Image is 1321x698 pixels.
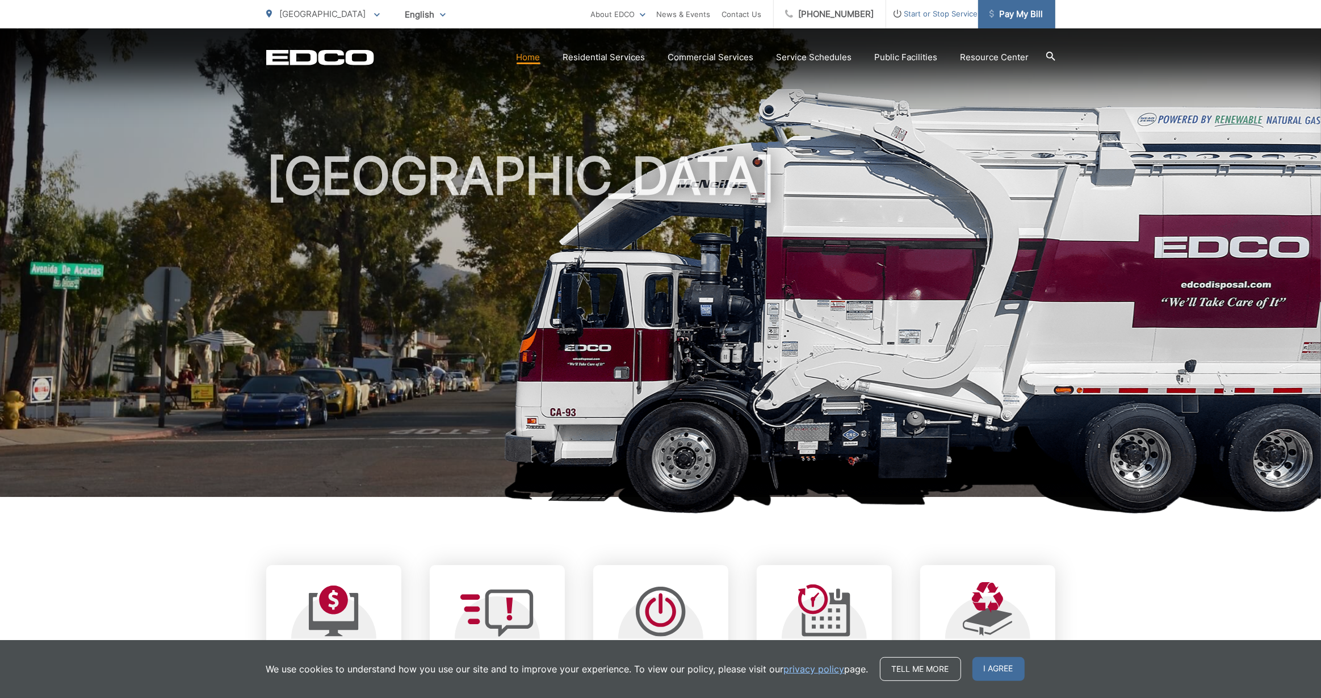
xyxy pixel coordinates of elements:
h1: [GEOGRAPHIC_DATA] [266,148,1055,507]
a: Residential Services [563,51,645,64]
span: [GEOGRAPHIC_DATA] [280,9,366,19]
a: Contact Us [722,7,762,21]
a: About EDCO [591,7,645,21]
a: Public Facilities [875,51,938,64]
a: Resource Center [961,51,1029,64]
a: EDCD logo. Return to the homepage. [266,49,374,65]
span: English [397,5,454,24]
a: Tell me more [880,657,961,681]
a: Commercial Services [668,51,754,64]
span: Pay My Bill [989,7,1043,21]
a: News & Events [657,7,711,21]
p: We use cookies to understand how you use our site and to improve your experience. To view our pol... [266,662,869,676]
a: privacy policy [784,662,845,676]
span: I agree [972,657,1025,681]
a: Home [517,51,540,64]
a: Service Schedules [777,51,852,64]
